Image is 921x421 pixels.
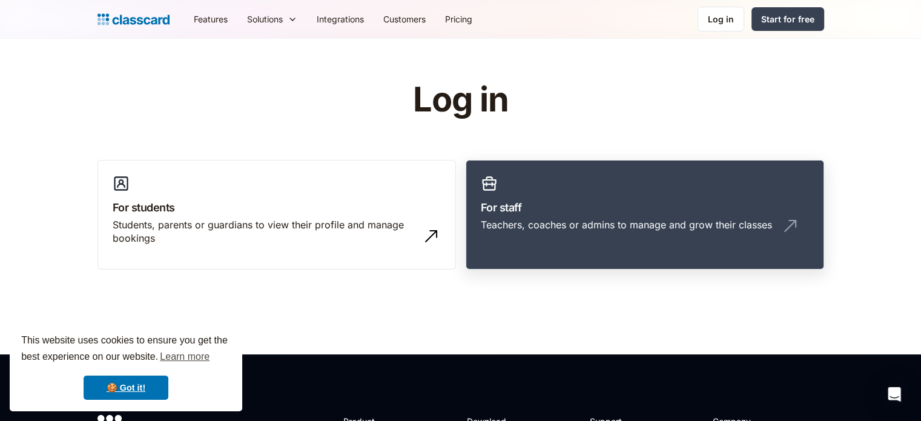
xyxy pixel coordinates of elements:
[708,13,734,25] div: Log in
[374,5,435,33] a: Customers
[268,81,653,119] h1: Log in
[184,5,237,33] a: Features
[247,13,283,25] div: Solutions
[97,11,170,28] a: Logo
[435,5,482,33] a: Pricing
[761,13,814,25] div: Start for free
[10,322,242,411] div: cookieconsent
[158,348,211,366] a: learn more about cookies
[307,5,374,33] a: Integrations
[698,7,744,31] a: Log in
[237,5,307,33] div: Solutions
[21,333,231,366] span: This website uses cookies to ensure you get the best experience on our website.
[113,199,441,216] h3: For students
[481,199,809,216] h3: For staff
[466,160,824,270] a: For staffTeachers, coaches or admins to manage and grow their classes
[481,218,772,231] div: Teachers, coaches or admins to manage and grow their classes
[97,160,456,270] a: For studentsStudents, parents or guardians to view their profile and manage bookings
[751,7,824,31] a: Start for free
[880,380,909,409] div: Open Intercom Messenger
[84,376,168,400] a: dismiss cookie message
[113,218,417,245] div: Students, parents or guardians to view their profile and manage bookings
